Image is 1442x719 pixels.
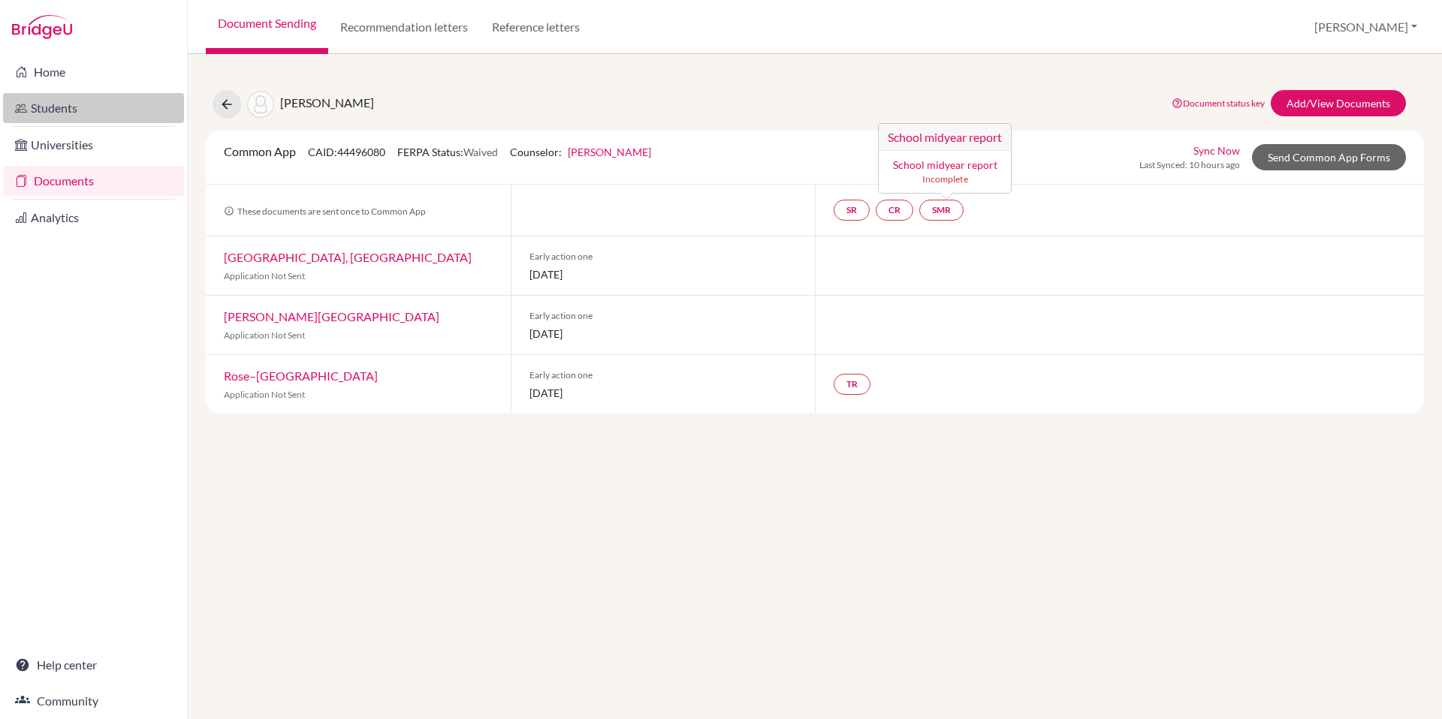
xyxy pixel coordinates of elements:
span: Last Synced: 10 hours ago [1139,158,1240,172]
span: Counselor: [510,146,651,158]
a: Home [3,57,184,87]
a: Analytics [3,203,184,233]
a: SMRSchool midyear report School midyear report Incomplete [919,200,964,221]
a: [PERSON_NAME][GEOGRAPHIC_DATA] [224,309,439,323]
button: [PERSON_NAME] [1308,13,1424,41]
a: Documents [3,166,184,196]
span: [PERSON_NAME] [280,95,374,110]
span: [DATE] [529,385,798,401]
span: Waived [463,146,498,158]
span: CAID: 44496080 [308,146,385,158]
a: Rose–[GEOGRAPHIC_DATA] [224,369,378,383]
a: School midyear report [893,158,997,171]
a: Sync Now [1193,143,1240,158]
span: Early action one [529,309,798,323]
a: Send Common App Forms [1252,144,1406,170]
span: Application Not Sent [224,329,305,341]
span: FERPA Status: [397,146,498,158]
a: Add/View Documents [1271,90,1406,116]
span: Early action one [529,250,798,263]
a: TR [834,374,870,395]
a: Community [3,686,184,716]
span: These documents are sent once to Common App [224,206,426,217]
a: SR [834,200,870,221]
h3: School midyear report [879,124,1011,151]
a: Students [3,93,184,123]
span: Early action one [529,369,798,382]
a: [PERSON_NAME] [568,146,651,158]
a: CR [876,200,913,221]
span: [DATE] [529,266,798,282]
a: Help center [3,650,184,680]
a: Universities [3,130,184,160]
small: Incomplete [888,173,1002,186]
a: [GEOGRAPHIC_DATA], [GEOGRAPHIC_DATA] [224,250,472,264]
img: Bridge-U [12,15,72,39]
span: [DATE] [529,326,798,341]
span: Application Not Sent [224,389,305,400]
a: Document status key [1172,98,1265,109]
span: Application Not Sent [224,270,305,281]
span: Common App [224,144,296,158]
